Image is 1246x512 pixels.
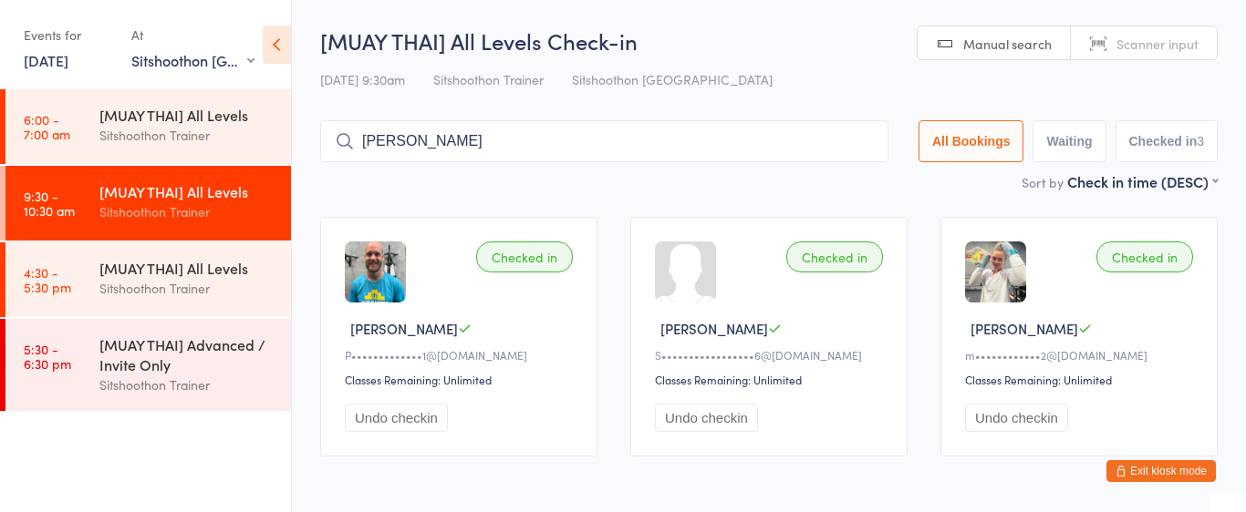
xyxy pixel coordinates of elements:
[99,258,275,278] div: [MUAY THAI] All Levels
[99,125,275,146] div: Sitshoothon Trainer
[655,372,888,387] div: Classes Remaining: Unlimited
[1022,173,1064,191] label: Sort by
[99,181,275,201] div: [MUAY THAI] All Levels
[971,319,1078,338] span: [PERSON_NAME]
[24,189,75,218] time: 9:30 - 10:30 am
[320,70,405,88] span: [DATE] 9:30am
[1033,120,1106,162] button: Waiting
[24,50,68,70] a: [DATE]
[320,26,1218,56] h2: [MUAY THAI] All Levels Check-in
[660,319,768,338] span: [PERSON_NAME]
[965,372,1199,387] div: Classes Remaining: Unlimited
[963,35,1052,53] span: Manual search
[1116,35,1199,53] span: Scanner input
[131,20,254,50] div: At
[345,347,578,363] div: P•••••••••••••1@[DOMAIN_NAME]
[1197,134,1204,148] div: 3
[655,347,888,363] div: S•••••••••••••••••6@[DOMAIN_NAME]
[99,374,275,395] div: Sitshoothon Trainer
[5,242,291,317] a: 4:30 -5:30 pm[MUAY THAI] All LevelsSitshoothon Trainer
[99,334,275,374] div: [MUAY THAI] Advanced / Invite Only
[1067,171,1218,191] div: Check in time (DESC)
[350,319,458,338] span: [PERSON_NAME]
[99,105,275,125] div: [MUAY THAI] All Levels
[5,89,291,164] a: 6:00 -7:00 am[MUAY THAI] All LevelsSitshoothon Trainer
[476,241,573,272] div: Checked in
[99,201,275,222] div: Sitshoothon Trainer
[1116,120,1219,162] button: Checked in3
[24,112,70,141] time: 6:00 - 7:00 am
[965,347,1199,363] div: m••••••••••••2@[DOMAIN_NAME]
[24,342,71,371] time: 5:30 - 6:30 pm
[433,70,544,88] span: Sitshoothon Trainer
[24,265,71,294] time: 4:30 - 5:30 pm
[24,20,113,50] div: Events for
[572,70,773,88] span: Sitshoothon [GEOGRAPHIC_DATA]
[345,404,448,432] button: Undo checkin
[965,241,1026,302] img: image1712730779.png
[345,372,578,387] div: Classes Remaining: Unlimited
[345,241,406,302] img: image1729118055.png
[786,241,883,272] div: Checked in
[655,404,758,432] button: Undo checkin
[131,50,254,70] div: Sitshoothon [GEOGRAPHIC_DATA]
[320,120,888,162] input: Search
[99,278,275,299] div: Sitshoothon Trainer
[1106,460,1216,482] button: Exit kiosk mode
[965,404,1068,432] button: Undo checkin
[1096,241,1193,272] div: Checked in
[919,120,1024,162] button: All Bookings
[5,166,291,241] a: 9:30 -10:30 am[MUAY THAI] All LevelsSitshoothon Trainer
[5,319,291,411] a: 5:30 -6:30 pm[MUAY THAI] Advanced / Invite OnlySitshoothon Trainer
